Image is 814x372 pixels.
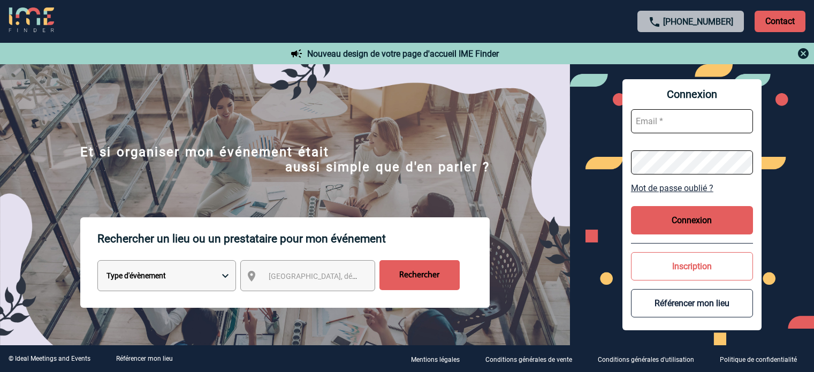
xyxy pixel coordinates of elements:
[631,183,753,193] a: Mot de passe oublié ?
[97,217,490,260] p: Rechercher un lieu ou un prestataire pour mon événement
[589,354,711,364] a: Conditions générales d'utilisation
[477,354,589,364] a: Conditions générales de vente
[720,356,797,363] p: Politique de confidentialité
[485,356,572,363] p: Conditions générales de vente
[648,16,661,28] img: call-24-px.png
[631,289,753,317] button: Référencer mon lieu
[598,356,694,363] p: Conditions générales d'utilisation
[402,354,477,364] a: Mentions légales
[755,11,805,32] p: Contact
[631,109,753,133] input: Email *
[411,356,460,363] p: Mentions légales
[663,17,733,27] a: [PHONE_NUMBER]
[631,88,753,101] span: Connexion
[116,355,173,362] a: Référencer mon lieu
[711,354,814,364] a: Politique de confidentialité
[631,206,753,234] button: Connexion
[631,252,753,280] button: Inscription
[379,260,460,290] input: Rechercher
[9,355,90,362] div: © Ideal Meetings and Events
[269,272,417,280] span: [GEOGRAPHIC_DATA], département, région...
